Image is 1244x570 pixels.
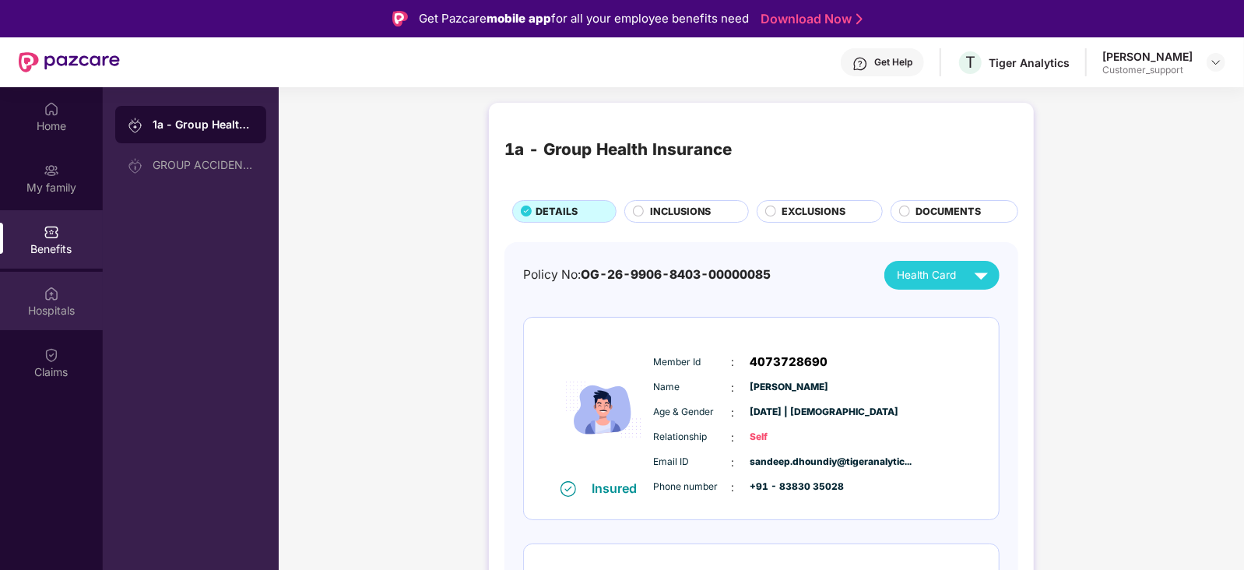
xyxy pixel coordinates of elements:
span: +91 - 83830 35028 [750,480,828,494]
span: Self [750,430,828,445]
img: svg+xml;base64,PHN2ZyBpZD0iQ2xhaW0iIHhtbG5zPSJodHRwOi8vd3d3LnczLm9yZy8yMDAwL3N2ZyIgd2lkdGg9IjIwIi... [44,347,59,363]
strong: mobile app [487,11,551,26]
img: Stroke [856,11,863,27]
div: Get Help [874,56,912,69]
img: svg+xml;base64,PHN2ZyBpZD0iSG9tZSIgeG1sbnM9Imh0dHA6Ly93d3cudzMub3JnLzIwMDAvc3ZnIiB3aWR0aD0iMjAiIG... [44,101,59,117]
span: Health Card [897,267,956,283]
span: : [732,479,735,496]
span: T [965,53,975,72]
img: svg+xml;base64,PHN2ZyBpZD0iQmVuZWZpdHMiIHhtbG5zPSJodHRwOi8vd3d3LnczLm9yZy8yMDAwL3N2ZyIgd2lkdGg9Ij... [44,224,59,240]
span: [PERSON_NAME] [750,380,828,395]
span: : [732,379,735,396]
span: OG-26-9906-8403-00000085 [581,267,771,282]
img: svg+xml;base64,PHN2ZyBpZD0iRHJvcGRvd24tMzJ4MzIiIHhtbG5zPSJodHRwOi8vd3d3LnczLm9yZy8yMDAwL3N2ZyIgd2... [1210,56,1222,69]
div: Customer_support [1102,64,1193,76]
a: Download Now [761,11,858,27]
span: : [732,354,735,371]
div: GROUP ACCIDENTAL INSURANCE [153,159,254,171]
img: Logo [392,11,408,26]
span: Name [654,380,732,395]
img: icon [557,340,650,480]
span: Email ID [654,455,732,470]
img: svg+xml;base64,PHN2ZyB3aWR0aD0iMjAiIGhlaWdodD0iMjAiIHZpZXdCb3g9IjAgMCAyMCAyMCIgZmlsbD0ibm9uZSIgeG... [128,158,143,174]
div: [PERSON_NAME] [1102,49,1193,64]
img: svg+xml;base64,PHN2ZyBpZD0iSGVscC0zMngzMiIgeG1sbnM9Imh0dHA6Ly93d3cudzMub3JnLzIwMDAvc3ZnIiB3aWR0aD... [852,56,868,72]
span: Age & Gender [654,405,732,420]
div: Policy No: [523,266,771,285]
span: Relationship [654,430,732,445]
div: 1a - Group Health Insurance [504,137,732,162]
div: 1a - Group Health Insurance [153,117,254,132]
div: Get Pazcare for all your employee benefits need [419,9,749,28]
span: Phone number [654,480,732,494]
span: sandeep.dhoundiy@tigeranalytic... [750,455,828,470]
div: Insured [592,480,646,496]
span: DOCUMENTS [916,204,982,220]
span: : [732,429,735,446]
img: svg+xml;base64,PHN2ZyB4bWxucz0iaHR0cDovL3d3dy53My5vcmcvMjAwMC9zdmciIHZpZXdCb3g9IjAgMCAyNCAyNCIgd2... [968,262,995,289]
span: INCLUSIONS [650,204,712,220]
img: svg+xml;base64,PHN2ZyB4bWxucz0iaHR0cDovL3d3dy53My5vcmcvMjAwMC9zdmciIHdpZHRoPSIxNiIgaGVpZ2h0PSIxNi... [561,481,576,497]
img: svg+xml;base64,PHN2ZyB3aWR0aD0iMjAiIGhlaWdodD0iMjAiIHZpZXdCb3g9IjAgMCAyMCAyMCIgZmlsbD0ibm9uZSIgeG... [128,118,143,133]
span: DETAILS [536,204,578,220]
span: 4073728690 [750,353,828,371]
img: svg+xml;base64,PHN2ZyB3aWR0aD0iMjAiIGhlaWdodD0iMjAiIHZpZXdCb3g9IjAgMCAyMCAyMCIgZmlsbD0ibm9uZSIgeG... [44,163,59,178]
button: Health Card [884,261,1000,290]
img: New Pazcare Logo [19,52,120,72]
span: : [732,404,735,421]
span: EXCLUSIONS [782,204,845,220]
span: [DATE] | [DEMOGRAPHIC_DATA] [750,405,828,420]
span: : [732,454,735,471]
span: Member Id [654,355,732,370]
img: svg+xml;base64,PHN2ZyBpZD0iSG9zcGl0YWxzIiB4bWxucz0iaHR0cDovL3d3dy53My5vcmcvMjAwMC9zdmciIHdpZHRoPS... [44,286,59,301]
div: Tiger Analytics [989,55,1070,70]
